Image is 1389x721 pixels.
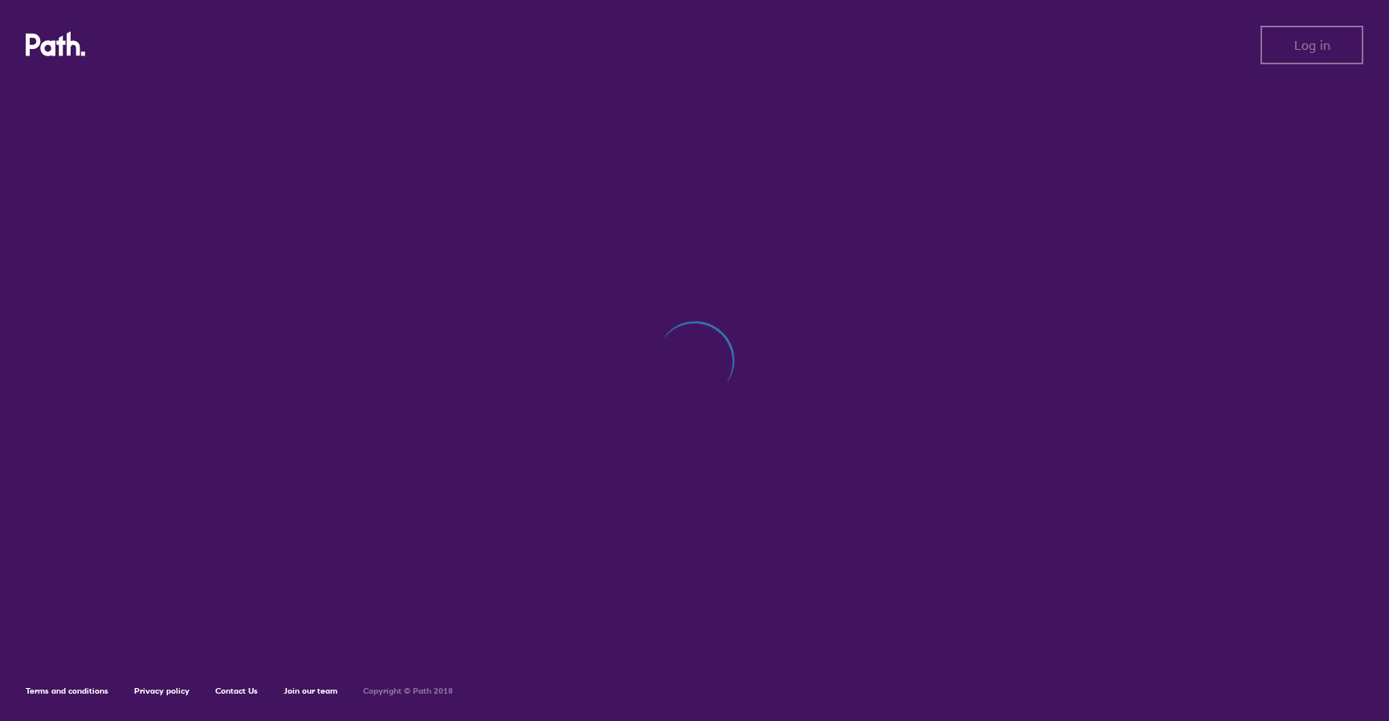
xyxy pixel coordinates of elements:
a: Privacy policy [134,686,190,696]
button: Log in [1260,26,1363,64]
a: Terms and conditions [26,686,108,696]
span: Log in [1294,38,1330,52]
a: Join our team [284,686,337,696]
h6: Copyright © Path 2018 [363,686,453,696]
a: Contact Us [215,686,258,696]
